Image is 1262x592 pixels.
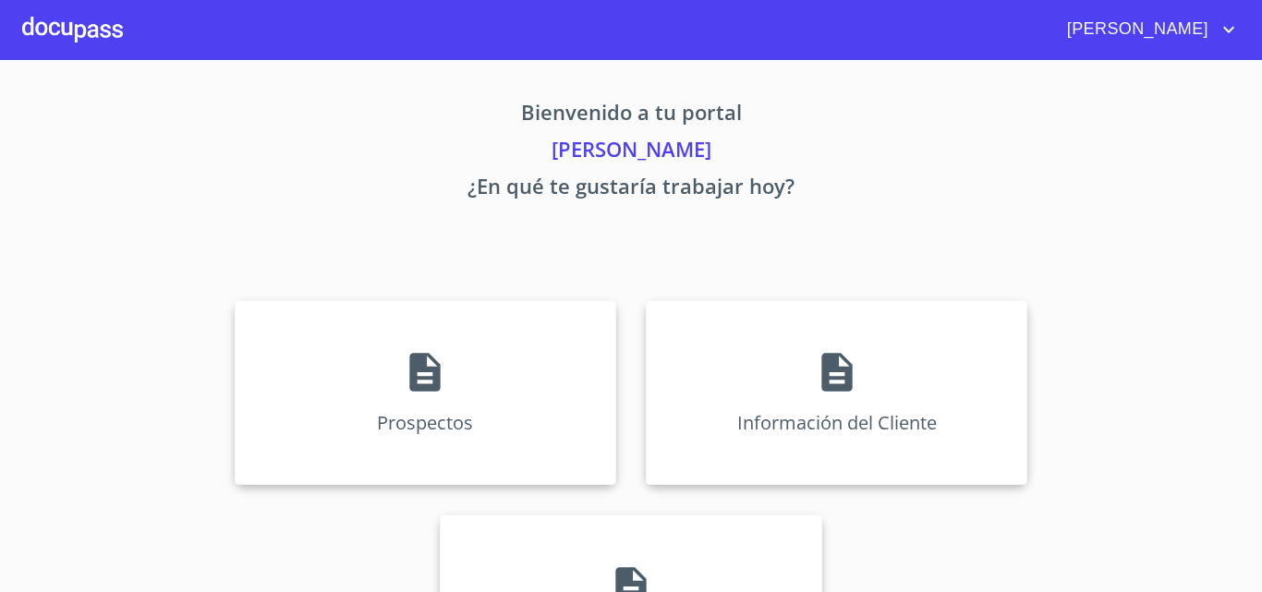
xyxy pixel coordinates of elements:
[62,171,1200,208] p: ¿En qué te gustaría trabajar hoy?
[62,134,1200,171] p: [PERSON_NAME]
[62,97,1200,134] p: Bienvenido a tu portal
[737,410,937,435] p: Información del Cliente
[1053,15,1218,44] span: [PERSON_NAME]
[1053,15,1240,44] button: account of current user
[377,410,473,435] p: Prospectos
